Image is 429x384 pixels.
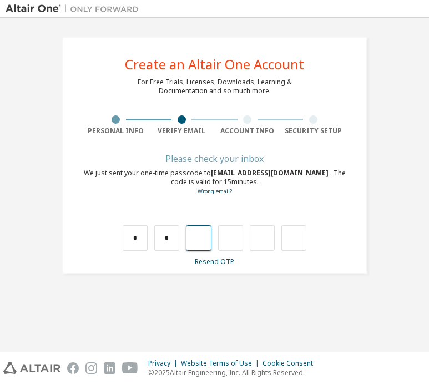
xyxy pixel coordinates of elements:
[148,359,181,368] div: Privacy
[83,127,149,135] div: Personal Info
[67,362,79,374] img: facebook.svg
[263,359,320,368] div: Cookie Consent
[3,362,60,374] img: altair_logo.svg
[211,168,330,178] span: [EMAIL_ADDRESS][DOMAIN_NAME]
[280,127,346,135] div: Security Setup
[195,257,234,266] a: Resend OTP
[148,368,320,377] p: © 2025 Altair Engineering, Inc. All Rights Reserved.
[125,58,304,71] div: Create an Altair One Account
[104,362,115,374] img: linkedin.svg
[83,155,346,162] div: Please check your inbox
[83,169,346,196] div: We just sent your one-time passcode to . The code is valid for 15 minutes.
[6,3,144,14] img: Altair One
[198,188,232,195] a: Go back to the registration form
[149,127,215,135] div: Verify Email
[181,359,263,368] div: Website Terms of Use
[85,362,97,374] img: instagram.svg
[215,127,281,135] div: Account Info
[122,362,138,374] img: youtube.svg
[138,78,292,95] div: For Free Trials, Licenses, Downloads, Learning & Documentation and so much more.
